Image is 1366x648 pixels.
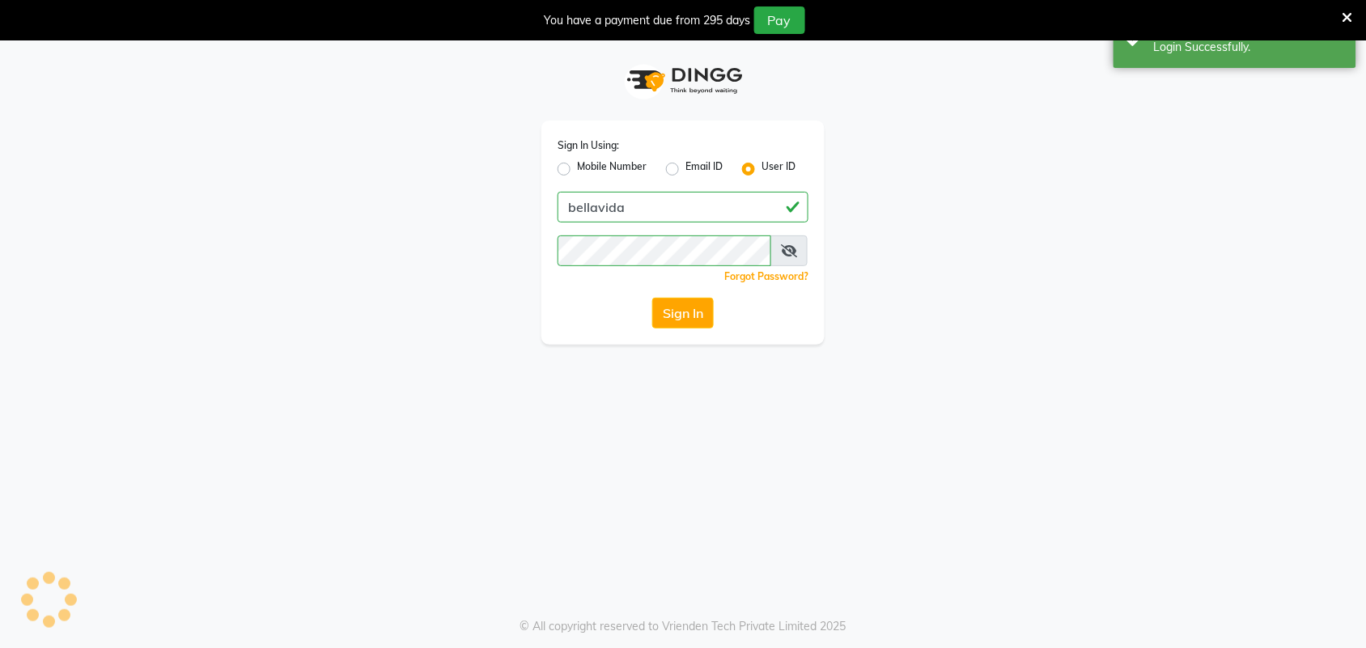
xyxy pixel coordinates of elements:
div: You have a payment due from 295 days [545,12,751,29]
input: Username [558,192,808,222]
label: User ID [761,159,795,179]
button: Sign In [652,298,714,328]
input: Username [558,235,771,266]
button: Pay [754,6,805,34]
label: Mobile Number [577,159,647,179]
div: Login Successfully. [1154,39,1344,56]
a: Forgot Password? [724,270,808,282]
img: logo1.svg [618,57,748,104]
label: Email ID [685,159,723,179]
label: Sign In Using: [558,138,619,153]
